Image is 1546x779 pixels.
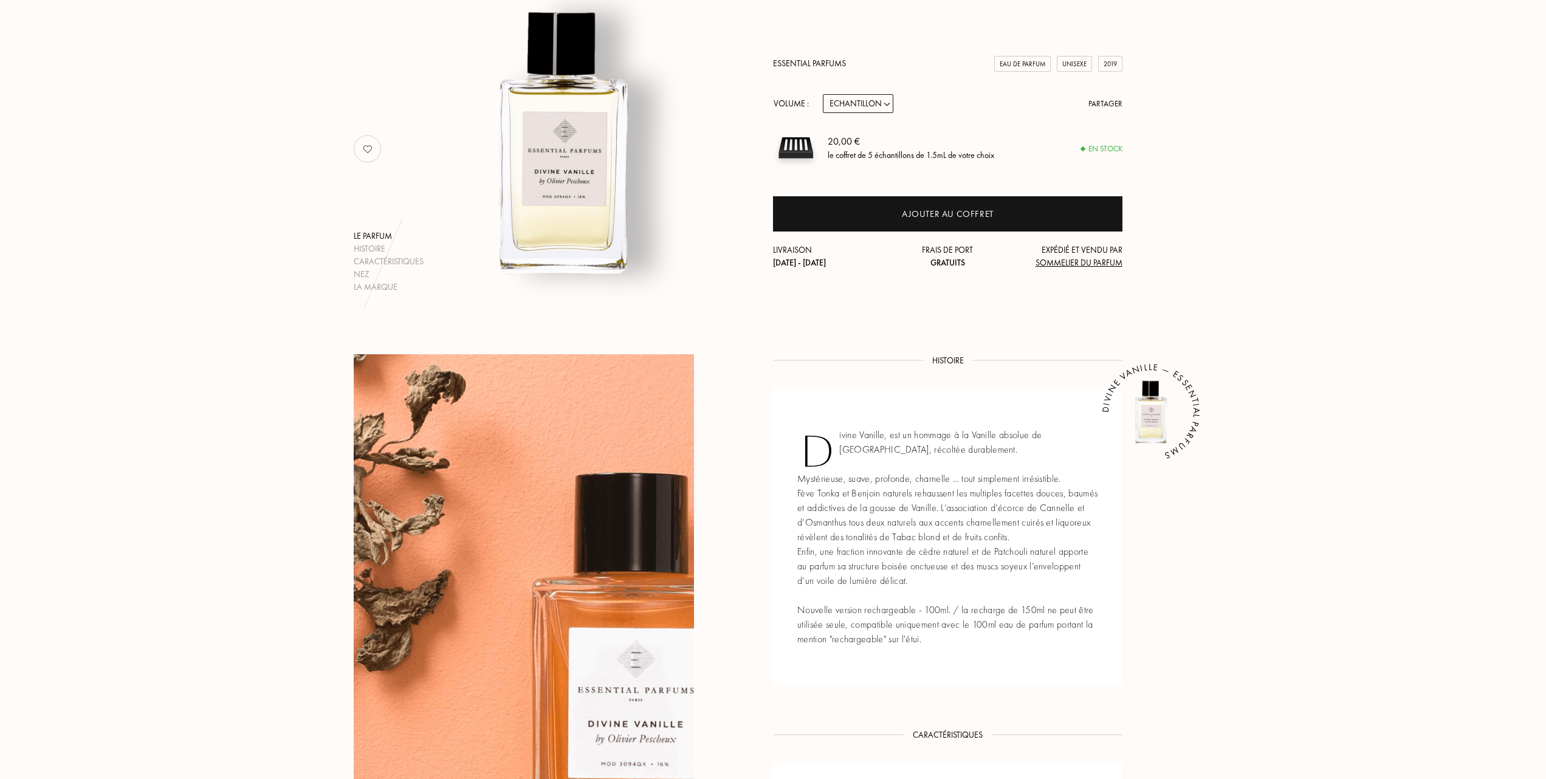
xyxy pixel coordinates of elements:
[773,94,816,113] div: Volume :
[773,244,890,269] div: Livraison
[354,255,424,268] div: Caractéristiques
[354,242,424,255] div: Histoire
[1098,56,1122,72] div: 2019
[1115,376,1187,449] img: Divine Vanille
[890,244,1006,269] div: Frais de port
[930,257,965,268] span: Gratuits
[354,281,424,293] div: La marque
[1088,98,1122,110] div: Partager
[773,58,846,69] a: Essential Parfums
[1006,244,1122,269] div: Expédié et vendu par
[354,268,424,281] div: Nez
[356,137,380,161] img: no_like_p.png
[354,230,424,242] div: Le parfum
[1036,257,1122,268] span: Sommelier du Parfum
[828,149,994,162] div: le coffret de 5 échantillons de 1.5mL de votre choix
[994,56,1051,72] div: Eau de Parfum
[773,388,1122,686] div: Divine Vanille, est un hommage à la Vanille absolue de [GEOGRAPHIC_DATA], récoltée durablement. M...
[902,207,994,221] div: Ajouter au coffret
[1081,143,1122,155] div: En stock
[1057,56,1092,72] div: Unisexe
[773,125,819,171] img: sample box
[828,134,994,149] div: 20,00 €
[773,257,826,268] span: [DATE] - [DATE]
